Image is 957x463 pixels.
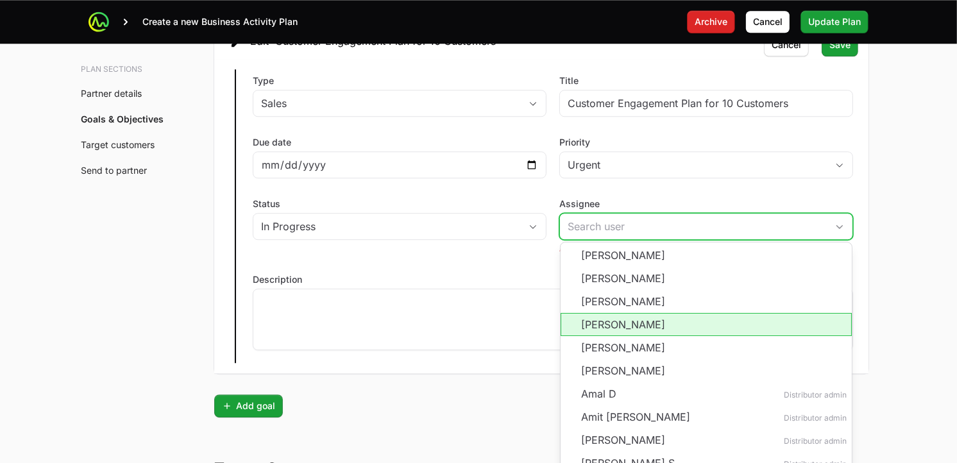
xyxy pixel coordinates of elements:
span: Cancel [772,37,801,53]
button: Cancel [764,33,809,56]
label: Type [253,74,546,87]
img: ActivitySource [89,12,109,32]
label: Priority [559,136,853,149]
div: In Progress [261,219,520,234]
button: Sales [253,90,546,116]
button: Save [822,33,858,56]
a: Goals & Objectives [81,114,164,124]
button: Cancel [745,10,790,33]
span: Add goal [222,398,275,414]
div: Close [827,214,852,239]
label: Description [253,273,853,286]
input: Search user [560,214,827,239]
label: Status [253,198,546,210]
button: In Progress [253,214,546,239]
li: Assignee is required. [559,244,853,254]
div: Sales [261,96,520,111]
p: Create a new Business Activity Plan [142,15,298,28]
button: Update Plan [800,10,868,33]
label: Assignee [559,198,853,210]
button: Add goal [214,394,283,417]
span: Archive [695,14,727,29]
h3: Plan sections [81,64,168,74]
button: Urgent [560,152,852,178]
button: Archive [687,10,735,33]
a: Send to partner [81,165,147,176]
div: Urgent [568,157,827,173]
label: Title [559,74,579,87]
span: Save [829,37,851,53]
a: Target customers [81,139,155,150]
span: Cancel [753,14,783,29]
label: Due date [253,136,291,149]
span: Update Plan [808,14,861,29]
a: Partner details [81,88,142,99]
